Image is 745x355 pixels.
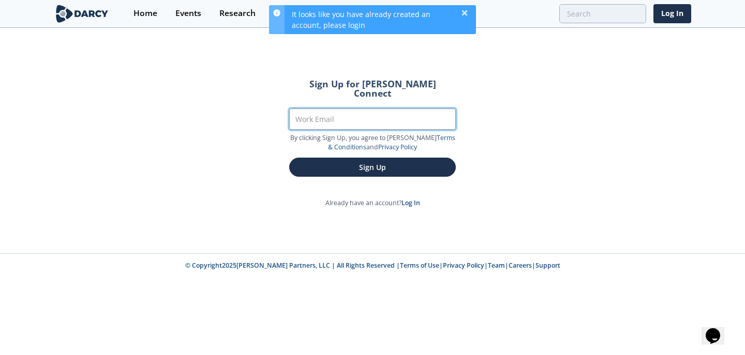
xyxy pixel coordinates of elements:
img: logo-wide.svg [54,5,110,23]
h2: Sign Up for [PERSON_NAME] Connect [289,80,456,98]
div: Dismiss this notification [460,9,469,17]
a: Privacy Policy [443,261,484,270]
input: Work Email [289,109,456,130]
div: Research [219,9,256,18]
button: Sign Up [289,158,456,177]
input: Advanced Search [559,4,646,23]
div: Home [133,9,157,18]
a: Support [535,261,560,270]
a: Privacy Policy [378,143,417,151]
a: Log In [653,4,691,23]
a: Terms of Use [400,261,439,270]
p: Already have an account? [275,198,470,208]
a: Log In [401,198,420,207]
a: Careers [509,261,532,270]
a: Terms & Conditions [328,133,455,151]
div: It looks like you have already created an account, please login [285,5,476,34]
div: Events [175,9,201,18]
p: © Copyright 2025 [PERSON_NAME] Partners, LLC | All Rights Reserved | | | | | [14,261,731,270]
iframe: chat widget [702,314,735,345]
a: Team [488,261,505,270]
p: By clicking Sign Up, you agree to [PERSON_NAME] and [289,133,456,152]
